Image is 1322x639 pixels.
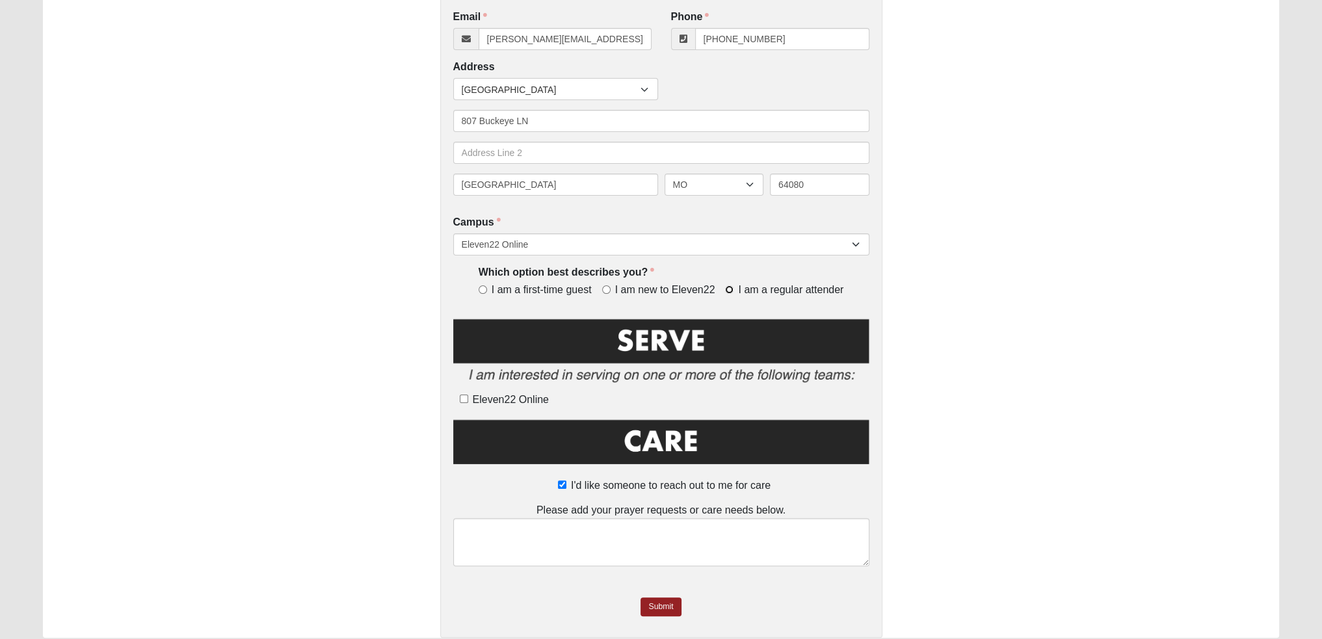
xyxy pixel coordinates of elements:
[453,502,869,566] div: Please add your prayer requests or care needs below.
[571,480,771,491] span: I'd like someone to reach out to me for care
[479,285,487,294] input: I am a first-time guest
[460,395,468,403] input: Eleven22 Online
[725,285,734,294] input: I am a regular attender
[770,174,869,196] input: Zip
[453,417,869,475] img: Care.png
[671,10,709,25] label: Phone
[602,285,611,294] input: I am new to Eleven22
[479,265,654,280] label: Which option best describes you?
[453,142,869,164] input: Address Line 2
[615,283,715,298] span: I am new to Eleven22
[453,60,495,75] label: Address
[453,215,501,230] label: Campus
[738,283,843,298] span: I am a regular attender
[453,110,869,132] input: Address Line 1
[492,283,592,298] span: I am a first-time guest
[462,79,641,101] span: [GEOGRAPHIC_DATA]
[641,597,681,616] a: Submit
[558,480,566,489] input: I'd like someone to reach out to me for care
[453,317,869,391] img: Serve2.png
[453,10,488,25] label: Email
[473,394,549,405] span: Eleven22 Online
[453,174,658,196] input: City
